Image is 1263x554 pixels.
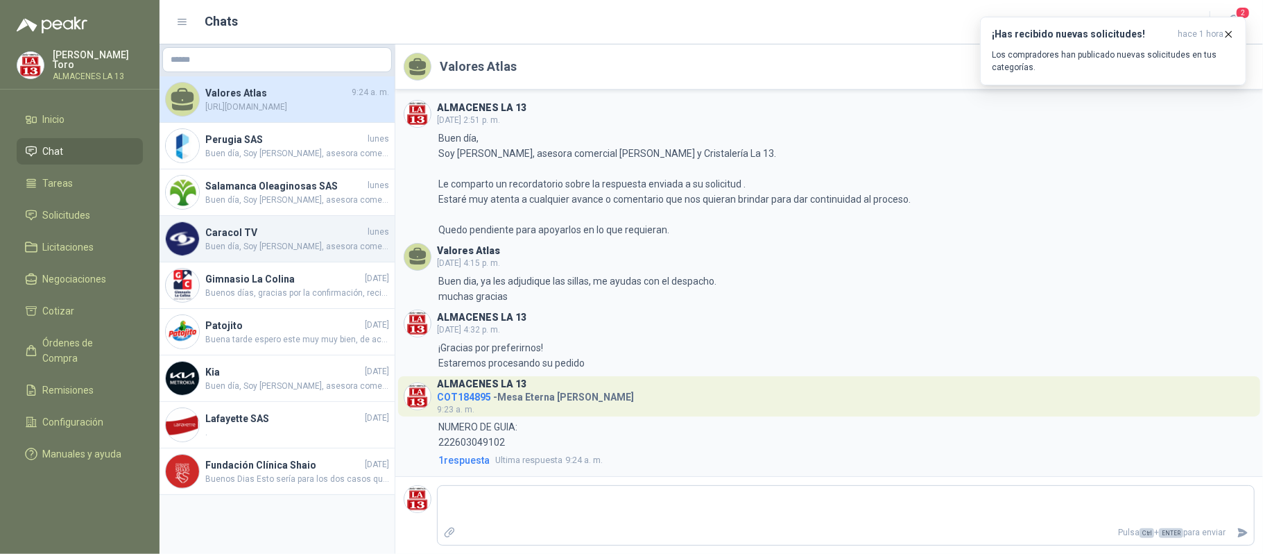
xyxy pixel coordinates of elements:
[160,216,395,262] a: Company LogoCaracol TVlunesBuen día, Soy [PERSON_NAME], asesora comercial [PERSON_NAME] y Cristal...
[43,335,130,366] span: Órdenes de Compra
[437,258,500,268] span: [DATE] 4:15 p. m.
[43,112,65,127] span: Inicio
[166,455,199,488] img: Company Logo
[205,411,362,426] h4: Lafayette SAS
[461,521,1232,545] p: Pulsa + para enviar
[368,179,389,192] span: lunes
[365,365,389,378] span: [DATE]
[43,383,94,398] span: Remisiones
[438,453,490,468] span: 1 respuesta
[160,448,395,495] a: Company LogoFundación Clínica Shaio[DATE]Buenos Dias Esto sería para los dos casos que tenemos de...
[53,50,143,69] p: [PERSON_NAME] Toro
[160,123,395,169] a: Company LogoPerugia SASlunesBuen día, Soy [PERSON_NAME], asesora comercial [PERSON_NAME] y Crista...
[43,303,75,319] span: Cotizar
[404,310,431,337] img: Company Logo
[205,178,365,194] h4: Salamanca Oleaginosas SAS
[17,234,143,260] a: Licitaciones
[437,388,634,401] h4: - Mesa Eterna [PERSON_NAME]
[205,194,389,207] span: Buen día, Soy [PERSON_NAME], asesora comercial [PERSON_NAME] y Cristalería La 13. Le comparto un ...
[437,115,500,125] span: [DATE] 2:51 p. m.
[53,72,143,81] p: ALMACENES LA 13
[17,170,143,196] a: Tareas
[43,176,74,191] span: Tareas
[17,298,143,324] a: Cotizar
[368,226,389,239] span: lunes
[17,266,143,292] a: Negociaciones
[205,225,365,240] h4: Caracol TV
[205,240,389,253] span: Buen día, Soy [PERSON_NAME], asesora comercial [PERSON_NAME] y Cristalería La 13. Le comparto un ...
[205,271,362,287] h4: Gimnasio La Colina
[17,138,143,165] a: Chat
[160,309,395,355] a: Company LogoPatojito[DATE]Buena tarde espero este muy muy bien, de acuerdo a la informacion que m...
[205,85,349,101] h4: Valores Atlas
[166,362,199,395] img: Company Logo
[437,325,500,335] span: [DATE] 4:32 p. m.
[205,380,389,393] span: Buen día, Soy [PERSON_NAME], asesora comercial [PERSON_NAME] y Cristalería La 13. Le comparto un ...
[992,28,1172,40] h3: ¡Has recibido nuevas solicitudes!
[365,272,389,285] span: [DATE]
[43,414,104,430] span: Configuración
[365,458,389,471] span: [DATE]
[365,412,389,425] span: [DATE]
[205,473,389,486] span: Buenos Dias Esto sería para los dos casos que tenemos de las cajas, se realizaran cambios de las ...
[404,486,431,512] img: Company Logo
[436,453,1255,468] a: 1respuestaUltima respuesta9:24 a. m.
[495,453,603,467] span: 9:24 a. m.
[437,405,474,414] span: 9:23 a. m.
[43,144,64,159] span: Chat
[205,12,239,31] h1: Chats
[404,383,431,410] img: Company Logo
[1140,528,1154,538] span: Ctrl
[160,169,395,216] a: Company LogoSalamanca Oleaginosas SASlunesBuen día, Soy [PERSON_NAME], asesora comercial [PERSON_...
[437,392,491,403] span: COT184895
[17,441,143,467] a: Manuales y ayuda
[17,330,143,371] a: Órdenes de Compra
[166,129,199,162] img: Company Logo
[1159,528,1183,538] span: ENTER
[440,57,517,76] h2: Valores Atlas
[438,274,719,304] p: Buen dia, ya les adjudique las sillas, me ayudas con el despacho. muchas gracias
[437,247,500,255] h3: Valores Atlas
[205,333,389,346] span: Buena tarde espero este muy muy bien, de acuerdo a la informacion que me brinda fabricante no hab...
[160,402,395,448] a: Company LogoLafayette SAS[DATE].
[17,409,143,435] a: Configuración
[1178,28,1223,40] span: hace 1 hora
[17,17,87,33] img: Logo peakr
[437,104,526,112] h3: ALMACENES LA 13
[43,271,107,287] span: Negociaciones
[368,133,389,146] span: lunes
[365,319,389,332] span: [DATE]
[205,132,365,147] h4: Perugia SAS
[205,426,389,439] span: .
[43,240,94,255] span: Licitaciones
[17,377,143,403] a: Remisiones
[438,131,911,237] p: Buen día, Soy [PERSON_NAME], asesora comercial [PERSON_NAME] y Cristalería La 13. Le comparto un ...
[17,202,143,228] a: Solicitudes
[160,262,395,309] a: Company LogoGimnasio La Colina[DATE]Buenos días, gracias por la confirmación, recibimos a satisfa...
[437,380,526,388] h3: ALMACENES LA 13
[205,364,362,380] h4: Kia
[43,446,122,462] span: Manuales y ayuda
[17,52,44,78] img: Company Logo
[205,287,389,300] span: Buenos días, gracias por la confirmación, recibimos a satisfacción.
[1221,10,1246,35] button: 2
[1231,521,1254,545] button: Enviar
[438,521,461,545] label: Adjuntar archivos
[160,76,395,123] a: Valores Atlas9:24 a. m.[URL][DOMAIN_NAME]
[166,408,199,442] img: Company Logo
[438,340,585,371] p: ¡Gracias por preferirnos! Estaremos procesando su pedido
[992,49,1235,74] p: Los compradores han publicado nuevas solicitudes en tus categorías.
[166,176,199,209] img: Company Logo
[166,315,199,349] img: Company Logo
[1235,6,1251,19] span: 2
[166,269,199,302] img: Company Logo
[205,101,389,114] span: [URL][DOMAIN_NAME]
[404,101,431,127] img: Company Logo
[352,86,389,99] span: 9:24 a. m.
[17,106,143,133] a: Inicio
[205,147,389,160] span: Buen día, Soy [PERSON_NAME], asesora comercial [PERSON_NAME] y Cristalería La 13. Le comparto un ...
[437,314,526,321] h3: ALMACENES LA 13
[205,458,362,473] h4: Fundación Clínica Shaio
[166,222,199,255] img: Company Logo
[495,453,562,467] span: Ultima respuesta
